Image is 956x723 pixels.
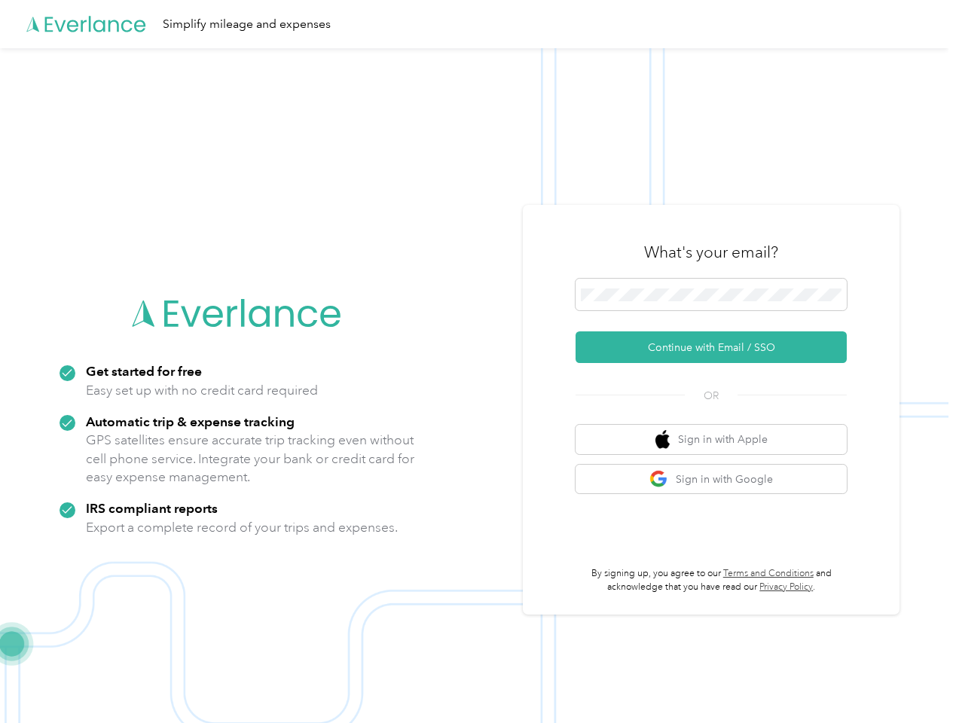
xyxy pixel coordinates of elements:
p: Export a complete record of your trips and expenses. [86,518,398,537]
strong: Automatic trip & expense tracking [86,413,295,429]
button: google logoSign in with Google [576,465,847,494]
img: google logo [649,470,668,489]
p: By signing up, you agree to our and acknowledge that you have read our . [576,567,847,593]
p: Easy set up with no credit card required [86,381,318,400]
button: Continue with Email / SSO [576,331,847,363]
a: Terms and Conditions [723,568,814,579]
a: Privacy Policy [759,581,813,593]
img: apple logo [655,430,670,449]
h3: What's your email? [644,242,778,263]
strong: Get started for free [86,363,202,379]
span: OR [685,388,738,404]
div: Simplify mileage and expenses [163,15,331,34]
p: GPS satellites ensure accurate trip tracking even without cell phone service. Integrate your bank... [86,431,415,487]
strong: IRS compliant reports [86,500,218,516]
button: apple logoSign in with Apple [576,425,847,454]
